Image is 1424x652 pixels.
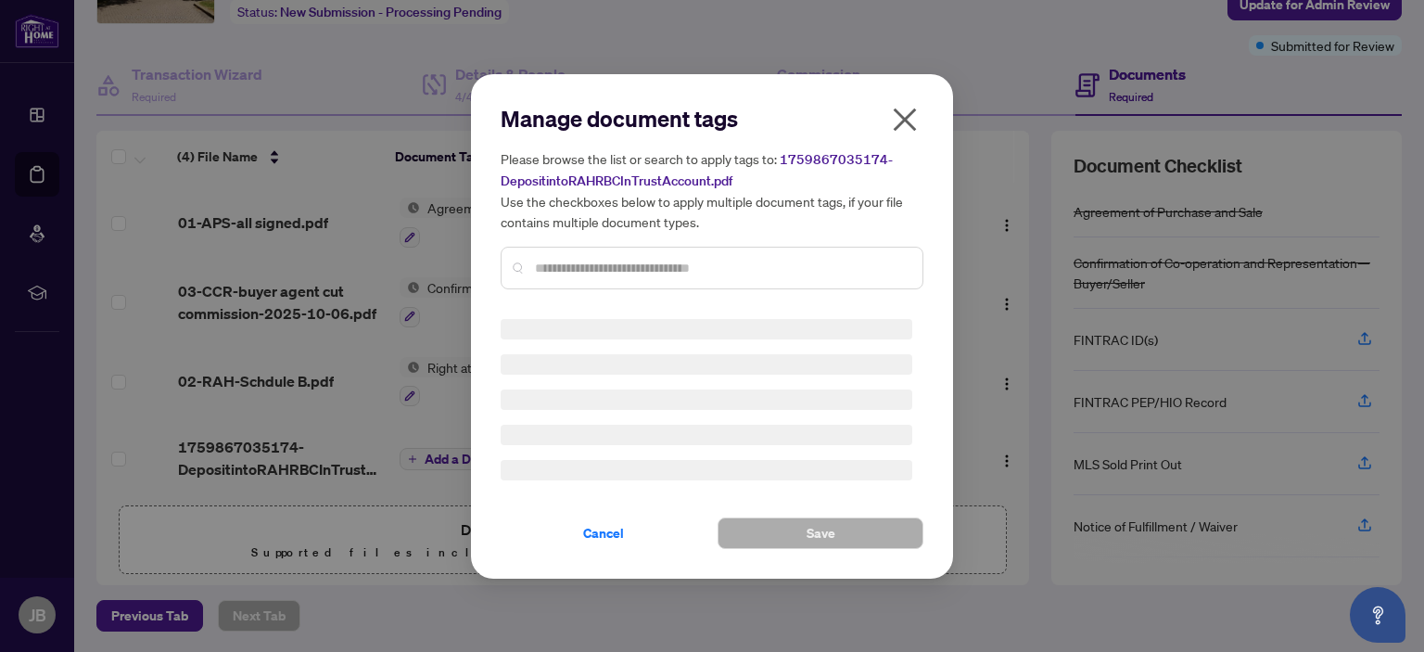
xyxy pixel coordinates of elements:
button: Save [718,518,923,549]
h5: Please browse the list or search to apply tags to: Use the checkboxes below to apply multiple doc... [501,148,923,232]
span: Cancel [583,518,624,548]
span: 1759867035174-DepositintoRAHRBCInTrustAccount.pdf [501,151,893,189]
span: close [890,105,920,134]
h2: Manage document tags [501,104,923,134]
button: Cancel [501,518,706,549]
button: Open asap [1350,587,1405,643]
